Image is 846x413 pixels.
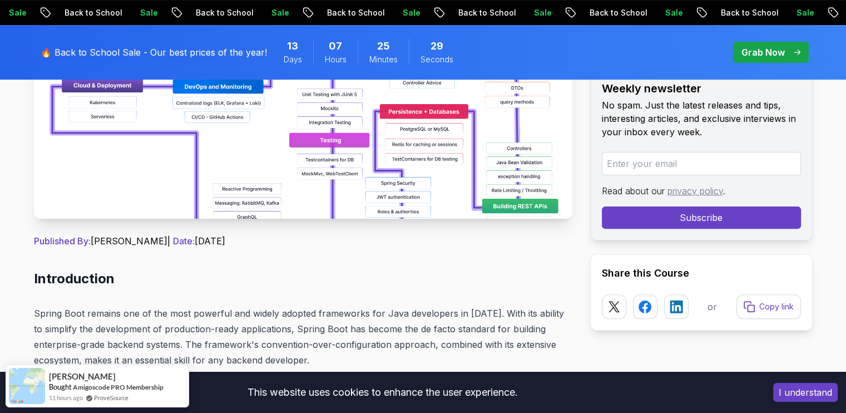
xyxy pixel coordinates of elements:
button: Subscribe [602,206,801,229]
p: No spam. Just the latest releases and tips, interesting articles, and exclusive interviews in you... [602,99,801,139]
span: 7 Hours [329,38,342,54]
p: Grab Now [741,46,785,59]
p: Sale [128,7,164,18]
div: This website uses cookies to enhance the user experience. [8,380,756,405]
input: Enter your email [602,152,801,175]
p: Sale [785,7,820,18]
p: 🔥 Back to School Sale - Our best prices of the year! [41,46,267,59]
span: Date: [173,235,195,247]
span: Hours [325,54,347,65]
p: Sale [260,7,295,18]
p: Back to School [578,7,654,18]
img: provesource social proof notification image [9,368,45,404]
span: [PERSON_NAME] [49,372,116,381]
p: or [708,300,717,313]
a: privacy policy [667,185,723,196]
p: Spring Boot remains one of the most powerful and widely adopted frameworks for Java developers in... [34,306,572,368]
a: Amigoscode PRO Membership [73,383,164,391]
span: Minutes [369,54,398,65]
p: Back to School [709,7,785,18]
p: Sale [654,7,689,18]
button: Copy link [736,294,801,319]
h2: Weekly newsletter [602,81,801,96]
p: [PERSON_NAME] | [DATE] [34,234,572,248]
span: Days [284,54,302,65]
p: Back to School [184,7,260,18]
span: 29 Seconds [431,38,443,54]
h2: Share this Course [602,265,801,281]
p: Back to School [315,7,391,18]
span: Published By: [34,235,91,247]
p: Back to School [447,7,522,18]
p: Copy link [759,301,794,312]
span: Bought [49,382,72,391]
p: Sale [522,7,558,18]
span: 25 Minutes [377,38,390,54]
a: ProveSource [94,393,128,402]
p: Read about our . [602,184,801,198]
p: Sale [391,7,427,18]
button: Accept cookies [773,383,838,402]
p: Back to School [53,7,128,18]
span: 11 hours ago [49,393,83,402]
h2: Introduction [34,270,572,288]
span: Seconds [420,54,453,65]
span: 13 Days [287,38,298,54]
